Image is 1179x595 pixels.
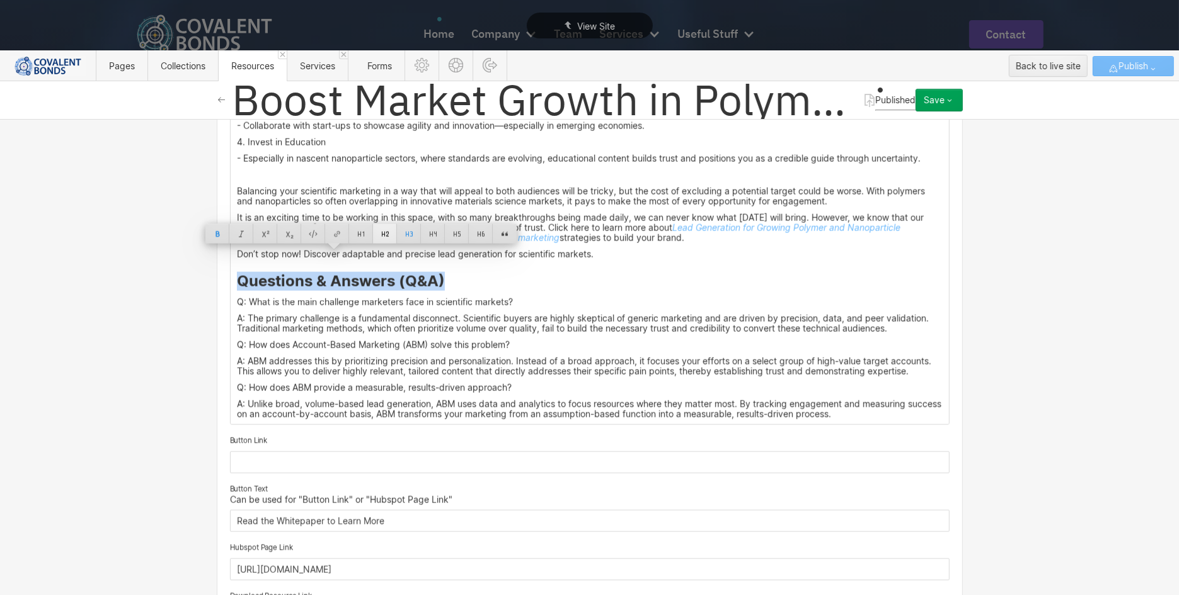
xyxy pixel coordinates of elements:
span: Hubspot Page Link [230,543,293,552]
p: It is an exciting time to be working in this space, with so many breakthroughs being made daily, ... [237,213,943,243]
p: A: Unlike broad, volume-based lead generation, ABM uses data and analytics to focus resources whe... [237,399,943,419]
span: Button Link [230,436,268,445]
span: Button Text [230,485,268,494]
p: A: The primary challenge is a fundamental disconnect. Scientific buyers are highly skeptical of g... [237,314,943,334]
img: 628286f817e1fbf1301ffa5e_CB%20Login.png [10,56,86,76]
div: Save [924,95,945,105]
p: Don’t stop now! Discover adaptable and precise lead generation for scientific markets. [237,249,943,259]
span: Collections [161,60,205,71]
p: - Especially in nascent nanoparticle sectors, where standards are evolving, educational content b... [237,154,943,164]
p: 4. Invest in Education [237,137,943,147]
p: Q: What is the main challenge marketers face in scientific markets? [237,297,943,307]
a: Close 'Services' tab [339,50,348,59]
span: Published [875,94,916,105]
button: Save [916,89,963,111]
span: Can be used for "Button Link" or "Hubspot Page Link" [230,494,452,505]
button: Publish [1093,56,1174,76]
p: ‍ [237,170,943,180]
a: content marketing [484,232,560,243]
span: Resources [231,60,274,71]
p: Balancing your scientific marketing in a way that will appeal to both audiences will be tricky, b... [237,186,943,207]
p: Q: How does Account-Based Marketing (ABM) solve this problem? [237,340,943,350]
span: Services [300,60,335,71]
a: Close 'Resources' tab [278,50,287,59]
span: Publish [1119,57,1148,76]
strong: Questions & Answers (Q&A) [237,272,445,290]
span: Pages [109,60,135,71]
span: Forms [367,60,392,71]
p: - Collaborate with start-ups to showcase agility and innovation—especially in emerging economies. [237,121,943,131]
p: Q: How does ABM provide a measurable, results-driven approach? [237,383,943,393]
p: A: ABM addresses this by prioritizing precision and personalization. Instead of a broad approach,... [237,356,943,377]
span: View Site [577,21,615,31]
div: Back to live site [1016,57,1081,76]
h2: Boost Market Growth in Polymer and Nanoparticle Sectors: A Trust-Building Strategy [232,72,858,128]
button: Back to live site [1009,55,1088,77]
